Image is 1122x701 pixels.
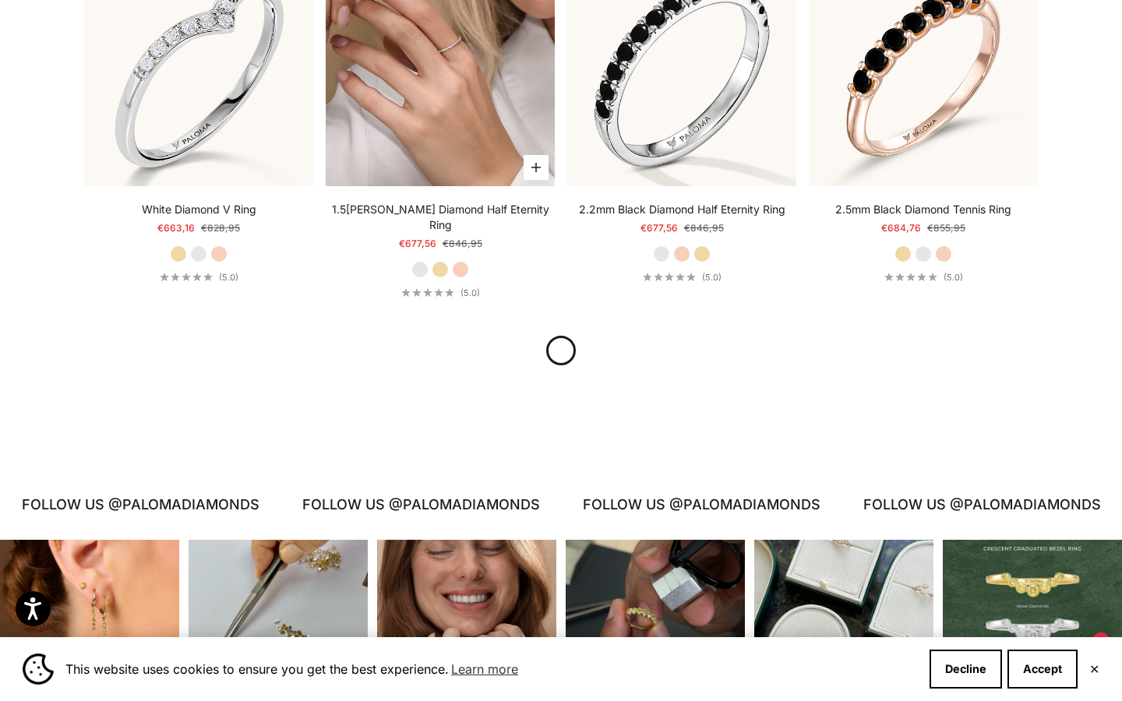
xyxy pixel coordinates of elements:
[157,220,195,236] sale-price: €663,16
[930,650,1002,689] button: Decline
[881,220,921,236] sale-price: €684,76
[702,272,722,283] span: (5.0)
[460,287,480,298] span: (5.0)
[927,220,965,236] compare-at-price: €855,95
[643,272,722,283] a: 5.0 out of 5.0 stars(5.0)
[579,202,785,217] a: 2.2mm Black Diamond Half Eternity Ring
[835,202,1011,217] a: 2.5mm Black Diamond Tennis Ring
[884,273,937,281] div: 5.0 out of 5.0 stars
[640,220,678,236] sale-price: €677,56
[160,273,213,281] div: 5.0 out of 5.0 stars
[280,493,518,516] p: FOLLOW US @PALOMADIAMONDS
[142,202,256,217] a: White Diamond V Ring
[219,272,238,283] span: (5.0)
[23,653,54,685] img: Cookie banner
[884,272,963,283] a: 5.0 out of 5.0 stars(5.0)
[841,493,1079,516] p: FOLLOW US @PALOMADIAMONDS
[399,236,436,252] sale-price: €677,56
[561,493,799,516] p: FOLLOW US @PALOMADIAMONDS
[1089,664,1099,674] button: Close
[1007,650,1078,689] button: Accept
[449,657,520,681] a: Learn more
[160,272,238,283] a: 5.0 out of 5.0 stars(5.0)
[201,220,240,236] compare-at-price: €828,95
[684,220,724,236] compare-at-price: €846,95
[944,272,963,283] span: (5.0)
[326,202,555,233] a: 1.5[PERSON_NAME] Diamond Half Eternity Ring
[643,273,696,281] div: 5.0 out of 5.0 stars
[443,236,482,252] compare-at-price: €846,95
[401,287,480,298] a: 5.0 out of 5.0 stars(5.0)
[65,657,917,681] span: This website uses cookies to ensure you get the best experience.
[401,288,454,297] div: 5.0 out of 5.0 stars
